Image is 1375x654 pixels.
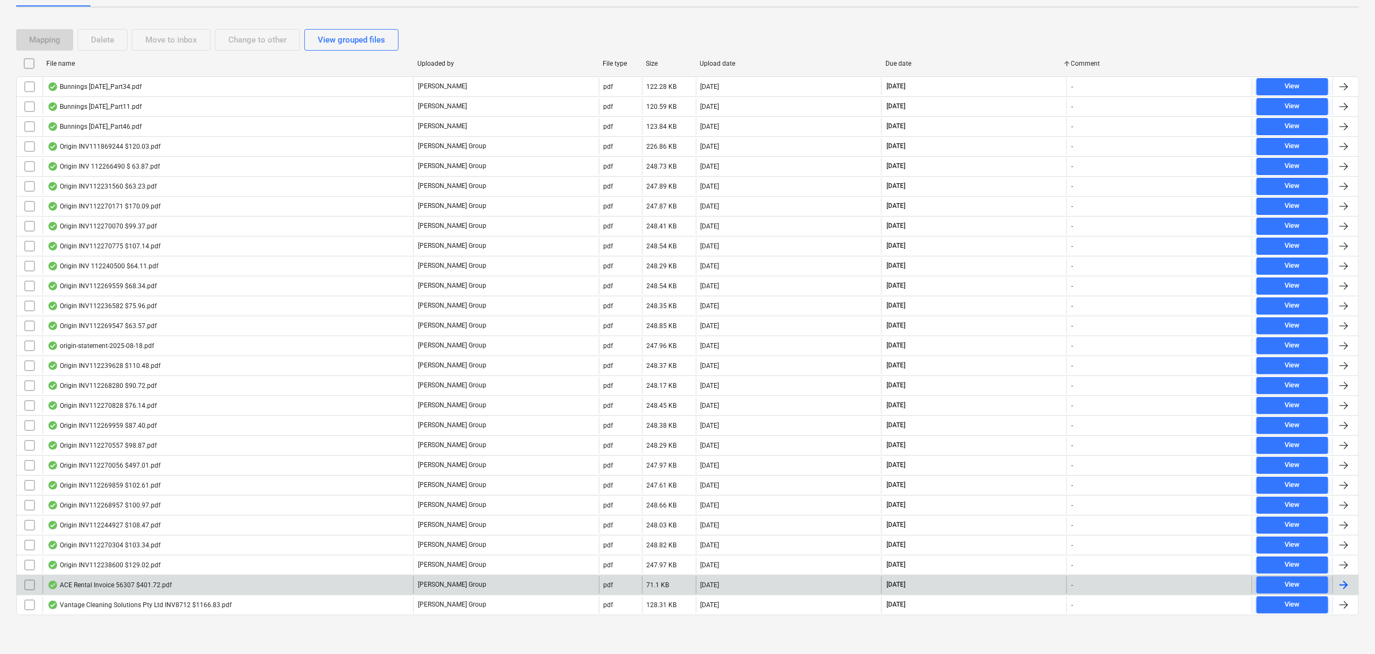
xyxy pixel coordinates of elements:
[647,103,677,110] div: 120.59 KB
[47,342,154,350] div: origin-statement-2025-08-18.pdf
[701,521,720,529] div: [DATE]
[604,462,613,469] div: pdf
[1285,479,1300,491] div: View
[47,262,58,270] div: OCR finished
[47,142,58,151] div: OCR finished
[1257,178,1328,195] button: View
[1285,300,1300,312] div: View
[647,462,677,469] div: 247.97 KB
[47,521,58,530] div: OCR finished
[604,422,613,429] div: pdf
[1257,218,1328,235] button: View
[647,143,677,150] div: 226.86 KB
[1285,519,1300,531] div: View
[1285,140,1300,152] div: View
[701,402,720,409] div: [DATE]
[701,83,720,91] div: [DATE]
[1071,143,1073,150] div: -
[1071,123,1073,130] div: -
[47,342,58,350] div: OCR finished
[1071,242,1073,250] div: -
[1071,302,1073,310] div: -
[647,242,677,250] div: 248.54 KB
[604,183,613,190] div: pdf
[418,341,486,350] p: [PERSON_NAME] Group
[604,262,613,270] div: pdf
[418,122,467,131] p: [PERSON_NAME]
[1285,220,1300,232] div: View
[1285,200,1300,212] div: View
[604,521,613,529] div: pdf
[418,82,467,91] p: [PERSON_NAME]
[47,461,160,470] div: Origin INV112270056 $497.01.pdf
[418,500,486,510] p: [PERSON_NAME] Group
[1257,78,1328,95] button: View
[647,83,677,91] div: 122.28 KB
[47,182,157,191] div: Origin INV112231560 $63.23.pdf
[1285,459,1300,471] div: View
[886,221,907,231] span: [DATE]
[47,102,58,111] div: OCR finished
[47,222,58,231] div: OCR finished
[47,581,172,589] div: ACE Rental Invoice 56307 $401.72.pdf
[418,441,486,450] p: [PERSON_NAME] Group
[1285,280,1300,292] div: View
[418,142,486,151] p: [PERSON_NAME] Group
[47,282,58,290] div: OCR finished
[47,501,58,510] div: OCR finished
[886,241,907,251] span: [DATE]
[1257,277,1328,295] button: View
[886,281,907,290] span: [DATE]
[1071,183,1073,190] div: -
[647,262,677,270] div: 248.29 KB
[47,421,58,430] div: OCR finished
[1285,559,1300,571] div: View
[1257,317,1328,335] button: View
[318,33,385,47] div: View grouped files
[701,163,720,170] div: [DATE]
[886,500,907,510] span: [DATE]
[1285,499,1300,511] div: View
[47,401,58,410] div: OCR finished
[647,302,677,310] div: 248.35 KB
[701,103,720,110] div: [DATE]
[1285,80,1300,93] div: View
[886,82,907,91] span: [DATE]
[418,261,486,270] p: [PERSON_NAME] Group
[604,322,613,330] div: pdf
[886,461,907,470] span: [DATE]
[701,242,720,250] div: [DATE]
[1285,339,1300,352] div: View
[647,342,677,350] div: 247.96 KB
[418,600,486,609] p: [PERSON_NAME] Group
[418,361,486,370] p: [PERSON_NAME] Group
[886,201,907,211] span: [DATE]
[701,143,720,150] div: [DATE]
[1257,537,1328,554] button: View
[886,401,907,410] span: [DATE]
[418,162,486,171] p: [PERSON_NAME] Group
[418,301,486,310] p: [PERSON_NAME] Group
[47,262,158,270] div: Origin INV 112240500 $64.11.pdf
[647,482,677,489] div: 247.61 KB
[1071,60,1248,67] div: Comment
[47,481,160,490] div: Origin INV112269859 $102.61.pdf
[886,361,907,370] span: [DATE]
[1071,222,1073,230] div: -
[418,221,486,231] p: [PERSON_NAME] Group
[1257,576,1328,594] button: View
[1285,359,1300,372] div: View
[1071,462,1073,469] div: -
[647,322,677,330] div: 248.85 KB
[886,182,907,191] span: [DATE]
[1257,198,1328,215] button: View
[47,222,157,231] div: Origin INV112270070 $99.37.pdf
[647,442,677,449] div: 248.29 KB
[604,502,613,509] div: pdf
[47,521,160,530] div: Origin INV112244927 $108.47.pdf
[418,540,486,549] p: [PERSON_NAME] Group
[701,482,720,489] div: [DATE]
[647,601,677,609] div: 128.31 KB
[701,282,720,290] div: [DATE]
[47,202,160,211] div: Origin INV112270171 $170.09.pdf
